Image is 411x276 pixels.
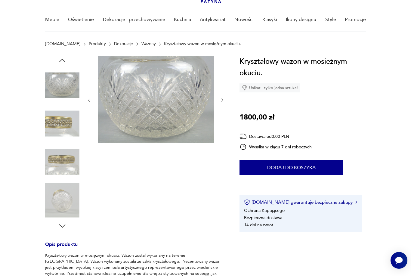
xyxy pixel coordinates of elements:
[174,8,191,31] a: Kuchnia
[45,68,79,102] img: Zdjęcie produktu Kryształowy wazon w mosiężnym okuciu.
[355,201,357,204] img: Ikona strzałki w prawo
[45,107,79,141] img: Zdjęcie produktu Kryształowy wazon w mosiężnym okuciu.
[45,42,80,46] a: [DOMAIN_NAME]
[114,42,133,46] a: Dekoracje
[244,199,357,205] button: [DOMAIN_NAME] gwarantuje bezpieczne zakupy
[325,8,336,31] a: Style
[45,145,79,179] img: Zdjęcie produktu Kryształowy wazon w mosiężnym okuciu.
[286,8,316,31] a: Ikony designu
[242,85,247,91] img: Ikona diamentu
[89,42,106,46] a: Produkty
[239,133,312,140] div: Dostawa od 0,00 PLN
[234,8,254,31] a: Nowości
[239,56,368,79] h1: Kryształowy wazon w mosiężnym okuciu.
[45,243,225,253] h3: Opis produktu
[244,215,282,221] li: Bezpieczna dostawa
[141,42,156,46] a: Wazony
[244,222,273,228] li: 14 dni na zwrot
[45,183,79,218] img: Zdjęcie produktu Kryształowy wazon w mosiężnym okuciu.
[239,160,343,175] button: Dodaj do koszyka
[98,56,214,143] img: Zdjęcie produktu Kryształowy wazon w mosiężnym okuciu.
[239,143,312,150] div: Wysyłka w ciągu 7 dni roboczych
[164,42,241,46] p: Kryształowy wazon w mosiężnym okuciu.
[45,8,59,31] a: Meble
[103,8,165,31] a: Dekoracje i przechowywanie
[239,112,274,123] p: 1800,00 zł
[244,208,285,213] li: Ochrona Kupującego
[244,199,250,205] img: Ikona certyfikatu
[239,133,247,140] img: Ikona dostawy
[391,252,407,269] iframe: Smartsupp widget button
[200,8,226,31] a: Antykwariat
[239,83,300,92] div: Unikat - tylko jedna sztuka!
[68,8,94,31] a: Oświetlenie
[345,8,366,31] a: Promocje
[262,8,277,31] a: Klasyki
